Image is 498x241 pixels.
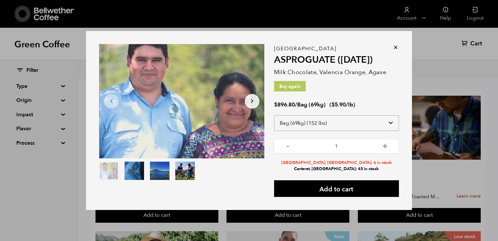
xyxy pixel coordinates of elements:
[381,142,389,149] button: +
[295,101,297,108] span: /
[274,160,399,166] li: [GEOGRAPHIC_DATA], [GEOGRAPHIC_DATA]: 6 in stock
[330,101,355,108] span: ( )
[331,101,346,108] bdi: 5.90
[274,166,399,172] li: Carteret, [GEOGRAPHIC_DATA]: 43 in stock
[274,68,399,77] p: Milk Chocolate, Valencia Orange, Agave
[274,180,399,197] button: Add to cart
[331,101,335,108] span: $
[274,101,295,108] bdi: 896.80
[274,55,399,66] h2: ASPROGUATE ([DATE])
[274,101,277,108] span: $
[346,101,353,108] span: /lb
[297,101,326,108] span: Bag (69kg)
[284,142,292,149] button: -
[274,81,306,91] p: Buy again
